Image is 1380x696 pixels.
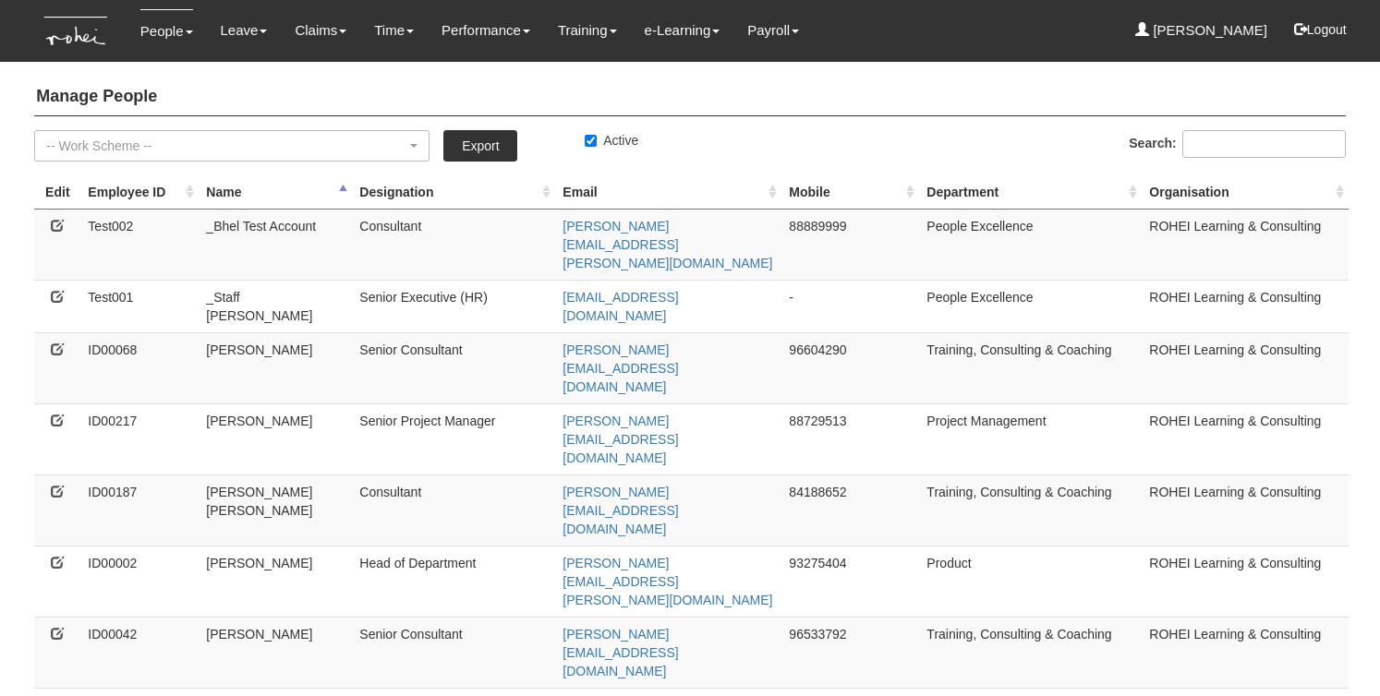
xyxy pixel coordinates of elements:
[443,130,517,162] a: Export
[781,209,919,280] td: 88889999
[352,474,555,546] td: Consultant
[585,135,597,147] input: Active
[1142,175,1349,210] th: Organisation : activate to sort column ascending
[747,9,799,52] a: Payroll
[352,280,555,332] td: Senior Executive (HR)
[199,403,352,474] td: [PERSON_NAME]
[34,175,80,210] th: Edit
[34,78,1345,116] h4: Manage People
[563,219,772,270] a: [PERSON_NAME][EMAIL_ADDRESS][PERSON_NAME][DOMAIN_NAME]
[781,175,919,210] th: Mobile : activate to sort column ascending
[1281,7,1360,52] button: Logout
[374,9,414,52] a: Time
[352,175,555,210] th: Designation : activate to sort column ascending
[352,209,555,280] td: Consultant
[919,280,1142,332] td: People Excellence
[1142,546,1349,617] td: ROHEI Learning & Consulting
[140,9,193,53] a: People
[781,617,919,688] td: 96533792
[199,617,352,688] td: [PERSON_NAME]
[919,474,1142,546] td: Training, Consulting & Coaching
[80,617,199,688] td: ID00042
[199,209,352,280] td: _Bhel Test Account
[199,175,352,210] th: Name : activate to sort column descending
[1142,474,1349,546] td: ROHEI Learning & Consulting
[563,627,678,678] a: [PERSON_NAME][EMAIL_ADDRESS][DOMAIN_NAME]
[199,280,352,332] td: _Staff [PERSON_NAME]
[1302,622,1362,678] iframe: chat widget
[80,209,199,280] td: Test002
[352,332,555,403] td: Senior Consultant
[919,546,1142,617] td: Product
[352,546,555,617] td: Head of Department
[919,175,1142,210] th: Department : activate to sort column ascending
[563,342,678,394] a: [PERSON_NAME][EMAIL_ADDRESS][DOMAIN_NAME]
[199,332,352,403] td: [PERSON_NAME]
[34,130,430,162] button: -- Work Scheme --
[80,280,199,332] td: Test001
[221,9,268,52] a: Leave
[781,280,919,332] td: -
[1135,9,1267,52] a: [PERSON_NAME]
[563,290,678,323] a: [EMAIL_ADDRESS][DOMAIN_NAME]
[555,175,781,210] th: Email : activate to sort column ascending
[1142,209,1349,280] td: ROHEI Learning & Consulting
[919,209,1142,280] td: People Excellence
[352,403,555,474] td: Senior Project Manager
[1142,617,1349,688] td: ROHEI Learning & Consulting
[1129,130,1345,158] label: Search:
[585,131,638,150] label: Active
[442,9,530,52] a: Performance
[645,9,720,52] a: e-Learning
[563,556,772,607] a: [PERSON_NAME][EMAIL_ADDRESS][PERSON_NAME][DOMAIN_NAME]
[352,617,555,688] td: Senior Consultant
[1182,130,1346,158] input: Search:
[80,332,199,403] td: ID00068
[563,414,678,465] a: [PERSON_NAME][EMAIL_ADDRESS][DOMAIN_NAME]
[199,546,352,617] td: [PERSON_NAME]
[919,403,1142,474] td: Project Management
[80,175,199,210] th: Employee ID: activate to sort column ascending
[781,546,919,617] td: 93275404
[919,617,1142,688] td: Training, Consulting & Coaching
[80,474,199,546] td: ID00187
[919,332,1142,403] td: Training, Consulting & Coaching
[781,403,919,474] td: 88729513
[199,474,352,546] td: [PERSON_NAME] [PERSON_NAME]
[1142,280,1349,332] td: ROHEI Learning & Consulting
[80,546,199,617] td: ID00002
[295,9,346,52] a: Claims
[1142,332,1349,403] td: ROHEI Learning & Consulting
[781,332,919,403] td: 96604290
[80,403,199,474] td: ID00217
[1142,403,1349,474] td: ROHEI Learning & Consulting
[781,474,919,546] td: 84188652
[558,9,617,52] a: Training
[563,485,678,536] a: [PERSON_NAME][EMAIL_ADDRESS][DOMAIN_NAME]
[46,137,406,155] div: -- Work Scheme --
